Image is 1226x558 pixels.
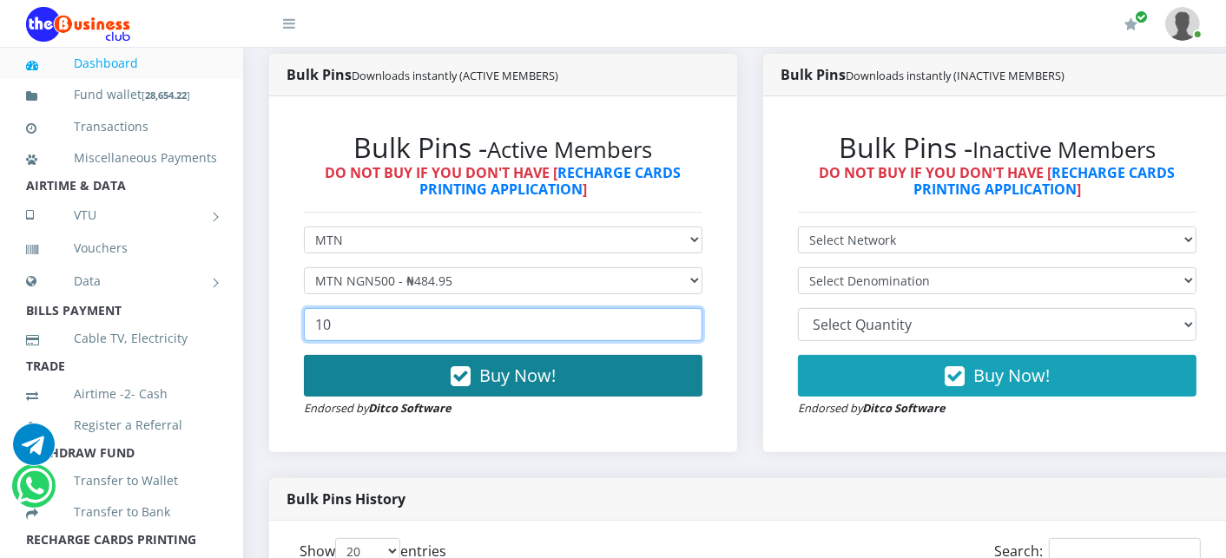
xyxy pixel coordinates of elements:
[16,478,52,507] a: Chat for support
[781,65,1065,84] strong: Bulk Pins
[419,163,682,199] a: RECHARGE CARDS PRINTING APPLICATION
[304,400,452,416] small: Endorsed by
[488,135,653,165] small: Active Members
[798,400,946,416] small: Endorsed by
[26,138,217,178] a: Miscellaneous Payments
[26,318,217,358] a: Cable TV, Electricity
[304,355,702,397] button: Buy Now!
[1135,10,1148,23] span: Renew/Upgrade Subscription
[26,405,217,445] a: Register a Referral
[26,43,217,83] a: Dashboard
[352,68,558,83] small: Downloads instantly (ACTIVE MEMBERS)
[1124,17,1137,31] i: Renew/Upgrade Subscription
[479,364,556,387] span: Buy Now!
[798,355,1196,397] button: Buy Now!
[846,68,1065,83] small: Downloads instantly (INACTIVE MEMBERS)
[820,163,1176,199] strong: DO NOT BUY IF YOU DON'T HAVE [ ]
[26,75,217,115] a: Fund wallet[28,654.22]
[304,131,702,164] h2: Bulk Pins -
[287,65,558,84] strong: Bulk Pins
[13,437,55,465] a: Chat for support
[26,194,217,237] a: VTU
[304,308,702,341] input: Enter Quantity
[862,400,946,416] strong: Ditco Software
[972,135,1156,165] small: Inactive Members
[1165,7,1200,41] img: User
[26,492,217,532] a: Transfer to Bank
[26,7,130,42] img: Logo
[368,400,452,416] strong: Ditco Software
[798,131,1196,164] h2: Bulk Pins -
[26,228,217,268] a: Vouchers
[26,259,217,303] a: Data
[26,107,217,147] a: Transactions
[913,163,1176,199] a: RECHARGE CARDS PRINTING APPLICATION
[145,89,187,102] b: 28,654.22
[26,461,217,501] a: Transfer to Wallet
[142,89,190,102] small: [ ]
[26,374,217,414] a: Airtime -2- Cash
[973,364,1050,387] span: Buy Now!
[287,489,405,509] strong: Bulk Pins History
[326,163,682,199] strong: DO NOT BUY IF YOU DON'T HAVE [ ]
